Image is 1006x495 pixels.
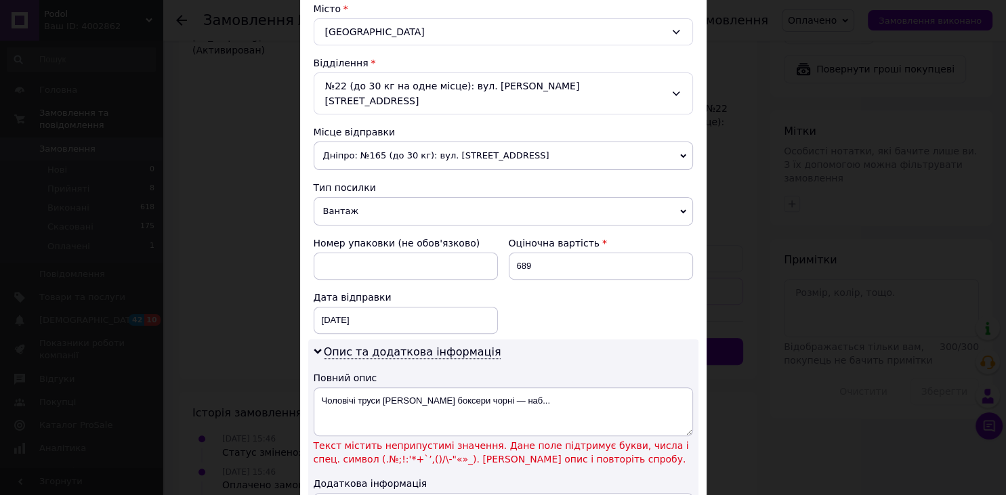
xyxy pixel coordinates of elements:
[324,345,501,359] span: Опис та додаткова інформація
[314,2,693,16] div: Місто
[314,56,693,70] div: Відділення
[314,127,396,137] span: Місце відправки
[314,142,693,170] span: Дніпро: №165 (до 30 кг): вул. [STREET_ADDRESS]
[314,387,693,436] textarea: Чоловічі труси [PERSON_NAME] боксери чорні — наб...
[314,72,693,114] div: №22 (до 30 кг на одне місце): вул. [PERSON_NAME][STREET_ADDRESS]
[509,236,693,250] div: Оціночна вартість
[314,18,693,45] div: [GEOGRAPHIC_DATA]
[314,371,693,385] div: Повний опис
[314,197,693,225] span: Вантаж
[314,236,498,250] div: Номер упаковки (не обов'язково)
[314,477,693,490] div: Додаткова інформація
[314,182,376,193] span: Тип посилки
[314,439,693,466] span: Текст містить неприпустимі значення. Дане поле підтримує букви, числа і спец. символ (.№;!:'*+`’,...
[314,290,498,304] div: Дата відправки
